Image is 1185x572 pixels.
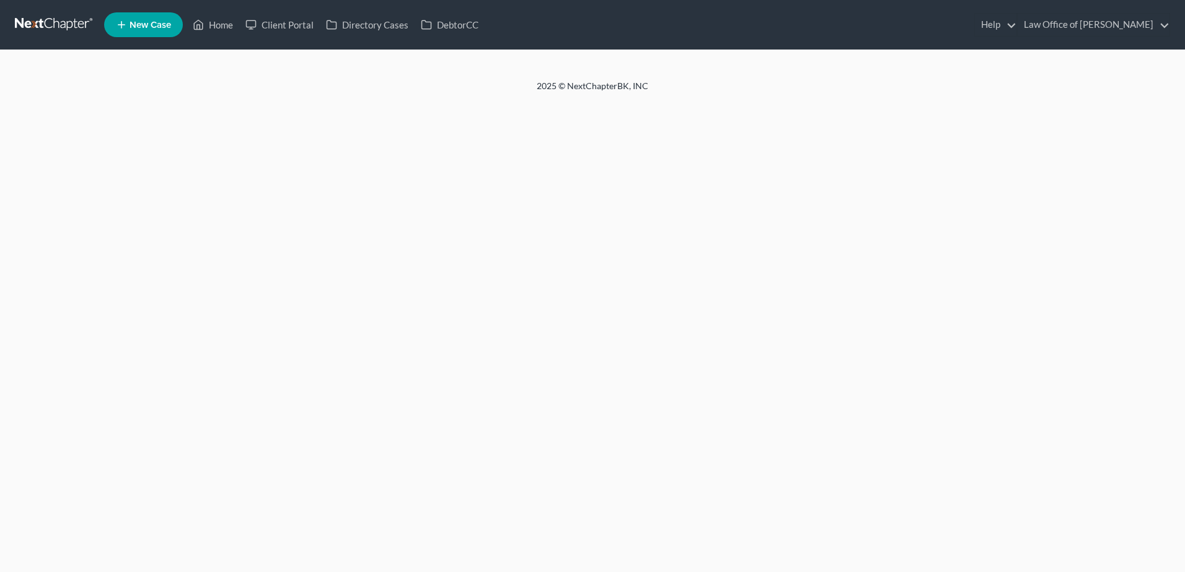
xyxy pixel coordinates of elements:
[415,14,485,36] a: DebtorCC
[239,80,946,102] div: 2025 © NextChapterBK, INC
[104,12,183,37] new-legal-case-button: New Case
[320,14,415,36] a: Directory Cases
[975,14,1016,36] a: Help
[187,14,239,36] a: Home
[1018,14,1170,36] a: Law Office of [PERSON_NAME]
[239,14,320,36] a: Client Portal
